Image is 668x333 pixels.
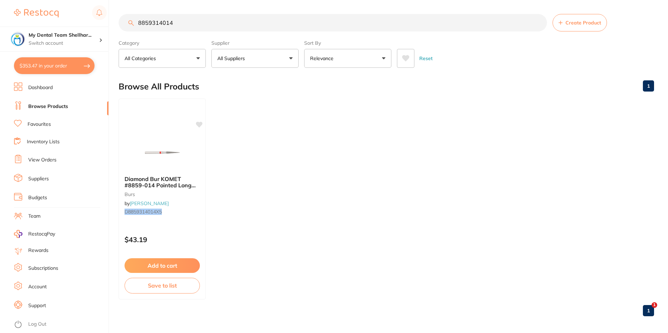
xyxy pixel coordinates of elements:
a: Team [28,213,40,220]
p: All Suppliers [217,55,248,62]
img: Restocq Logo [14,9,59,17]
span: 1 [652,302,657,308]
a: Favourites [28,121,51,128]
em: D8859314014X5 [125,209,162,215]
button: All Categories [119,49,206,68]
a: Suppliers [28,175,49,182]
button: Reset [417,49,435,68]
a: Support [28,302,46,309]
label: Supplier [211,40,299,46]
button: Save to list [125,278,200,293]
span: by [125,200,169,207]
a: Budgets [28,194,47,201]
b: Diamond Bur KOMET #8859-014 Pointed Long Fine Red FG x 5 [125,176,200,189]
img: Diamond Bur KOMET #8859-014 Pointed Long Fine Red FG x 5 [140,135,185,170]
label: Sort By [304,40,391,46]
input: Search Products [119,14,547,31]
a: 1 [643,79,654,93]
a: Dashboard [28,84,53,91]
p: Relevance [310,55,336,62]
img: My Dental Team Shellharbour [11,32,25,46]
img: RestocqPay [14,230,22,238]
a: Subscriptions [28,265,58,272]
a: View Orders [28,157,57,164]
a: [PERSON_NAME] [130,200,169,207]
a: Inventory Lists [27,138,60,145]
a: Rewards [28,247,48,254]
span: Create Product [565,20,601,26]
a: Restocq Logo [14,5,59,21]
iframe: Intercom live chat [637,302,654,319]
a: RestocqPay [14,230,55,238]
a: Account [28,283,47,290]
h4: My Dental Team Shellharbour [29,32,99,39]
a: Log Out [28,321,46,328]
button: Add to cart [125,258,200,273]
h2: Browse All Products [119,82,199,92]
span: Diamond Bur KOMET #8859-014 Pointed Long Fine Red FG x 5 [125,175,196,195]
small: burs [125,191,200,197]
a: Browse Products [28,103,68,110]
p: All Categories [125,55,159,62]
span: RestocqPay [28,231,55,238]
button: All Suppliers [211,49,299,68]
p: $43.19 [125,236,200,244]
label: Category [119,40,206,46]
button: Create Product [553,14,607,31]
button: $353.47 in your order [14,57,95,74]
button: Log Out [14,319,106,330]
p: Switch account [29,40,99,47]
button: Relevance [304,49,391,68]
